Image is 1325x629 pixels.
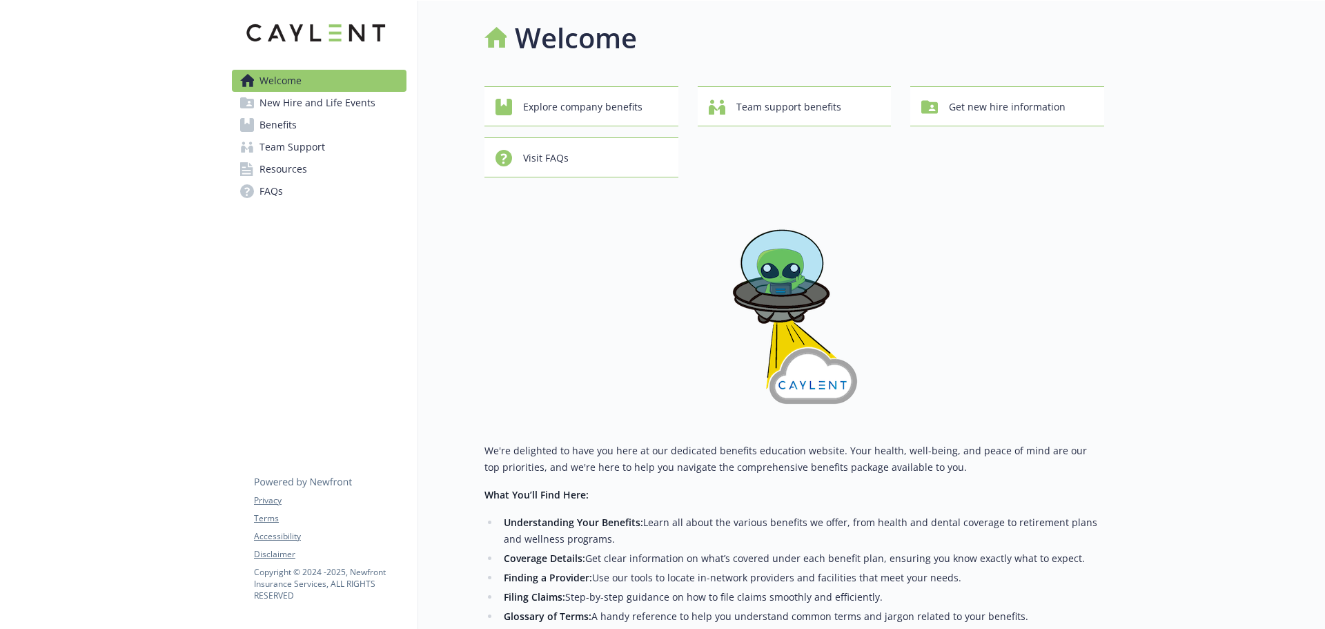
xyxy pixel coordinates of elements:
strong: Glossary of Terms: [504,610,591,623]
h1: Welcome [515,17,637,59]
img: overview page banner [711,200,877,420]
span: Benefits [259,114,297,136]
a: Privacy [254,494,406,507]
strong: Understanding Your Benefits: [504,516,643,529]
li: Learn all about the various benefits we offer, from health and dental coverage to retirement plan... [500,514,1104,548]
a: Disclaimer [254,548,406,561]
span: Welcome [259,70,302,92]
a: Benefits [232,114,406,136]
span: New Hire and Life Events [259,92,375,114]
li: Get clear information on what’s covered under each benefit plan, ensuring you know exactly what t... [500,550,1104,567]
span: Get new hire information [949,94,1066,120]
strong: What You’ll Find Here: [484,488,589,501]
button: Get new hire information [910,86,1104,126]
strong: Coverage Details: [504,552,585,565]
strong: Finding a Provider: [504,571,592,584]
button: Explore company benefits [484,86,678,126]
li: A handy reference to help you understand common terms and jargon related to your benefits. [500,608,1104,625]
button: Team support benefits [698,86,892,126]
a: New Hire and Life Events [232,92,406,114]
a: FAQs [232,180,406,202]
li: Use our tools to locate in-network providers and facilities that meet your needs. [500,570,1104,586]
button: Visit FAQs [484,137,678,177]
p: Copyright © 2024 - 2025 , Newfront Insurance Services, ALL RIGHTS RESERVED [254,566,406,601]
a: Welcome [232,70,406,92]
a: Team Support [232,136,406,158]
span: Resources [259,158,307,180]
span: Team support benefits [736,94,841,120]
span: Team Support [259,136,325,158]
p: We're delighted to have you here at our dedicated benefits education website. Your health, well-b... [484,443,1104,476]
a: Terms [254,512,406,525]
a: Accessibility [254,530,406,543]
strong: Filing Claims: [504,590,565,603]
a: Resources [232,158,406,180]
li: Step-by-step guidance on how to file claims smoothly and efficiently. [500,589,1104,606]
span: Explore company benefits [523,94,642,120]
span: FAQs [259,180,283,202]
span: Visit FAQs [523,145,569,171]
